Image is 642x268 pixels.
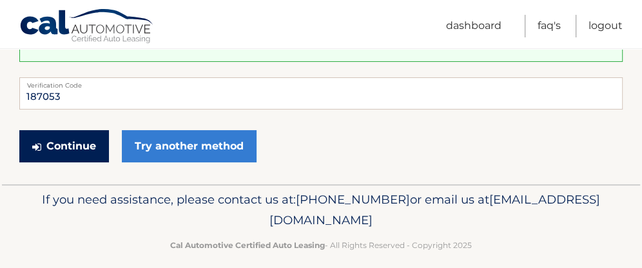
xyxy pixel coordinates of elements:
[296,192,410,207] span: [PHONE_NUMBER]
[588,15,623,37] a: Logout
[446,15,501,37] a: Dashboard
[19,8,155,46] a: Cal Automotive
[19,77,623,88] label: Verification Code
[21,238,621,252] p: - All Rights Reserved - Copyright 2025
[269,192,600,227] span: [EMAIL_ADDRESS][DOMAIN_NAME]
[21,189,621,231] p: If you need assistance, please contact us at: or email us at
[122,130,257,162] a: Try another method
[170,240,325,250] strong: Cal Automotive Certified Auto Leasing
[19,130,109,162] button: Continue
[538,15,561,37] a: FAQ's
[19,77,623,110] input: Verification Code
